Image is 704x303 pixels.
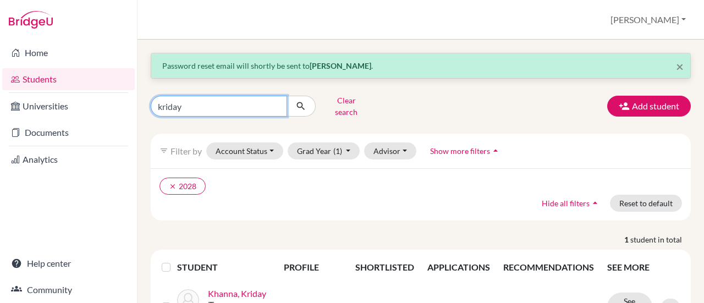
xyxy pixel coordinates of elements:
[170,146,202,156] span: Filter by
[364,142,416,159] button: Advisor
[177,254,278,280] th: STUDENT
[607,96,691,117] button: Add student
[2,95,135,117] a: Universities
[532,195,610,212] button: Hide all filtersarrow_drop_up
[601,254,687,280] th: SEE MORE
[421,142,510,159] button: Show more filtersarrow_drop_up
[9,11,53,29] img: Bridge-U
[159,146,168,155] i: filter_list
[349,254,421,280] th: SHORTLISTED
[208,287,266,300] a: Khanna, Kriday
[277,254,348,280] th: PROFILE
[421,254,497,280] th: APPLICATIONS
[2,252,135,274] a: Help center
[430,146,490,156] span: Show more filters
[490,145,501,156] i: arrow_drop_up
[2,148,135,170] a: Analytics
[162,60,679,71] p: Password reset email will shortly be sent to .
[310,61,371,70] strong: [PERSON_NAME]
[590,197,601,208] i: arrow_drop_up
[497,254,601,280] th: RECOMMENDATIONS
[159,178,206,195] button: clear2028
[206,142,283,159] button: Account Status
[316,92,377,120] button: Clear search
[2,122,135,144] a: Documents
[151,96,287,117] input: Find student by name...
[2,68,135,90] a: Students
[169,183,177,190] i: clear
[624,234,630,245] strong: 1
[676,60,684,73] button: Close
[606,9,691,30] button: [PERSON_NAME]
[610,195,682,212] button: Reset to default
[333,146,342,156] span: (1)
[288,142,360,159] button: Grad Year(1)
[2,279,135,301] a: Community
[542,199,590,208] span: Hide all filters
[2,42,135,64] a: Home
[676,58,684,74] span: ×
[630,234,691,245] span: student in total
